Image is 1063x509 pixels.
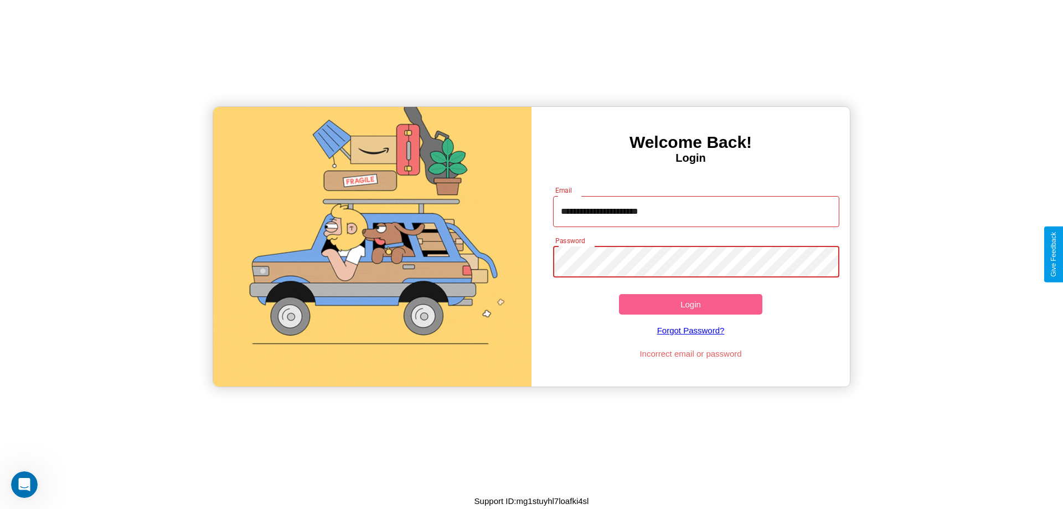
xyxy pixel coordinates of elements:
img: gif [213,107,531,387]
div: Give Feedback [1050,232,1057,277]
iframe: Intercom live chat [11,471,38,498]
p: Support ID: mg1stuyhl7loafki4sl [474,493,589,508]
label: Password [555,236,585,245]
h3: Welcome Back! [531,133,850,152]
button: Login [619,294,762,315]
a: Forgot Password? [548,315,834,346]
h4: Login [531,152,850,164]
label: Email [555,186,572,195]
p: Incorrect email or password [548,346,834,361]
